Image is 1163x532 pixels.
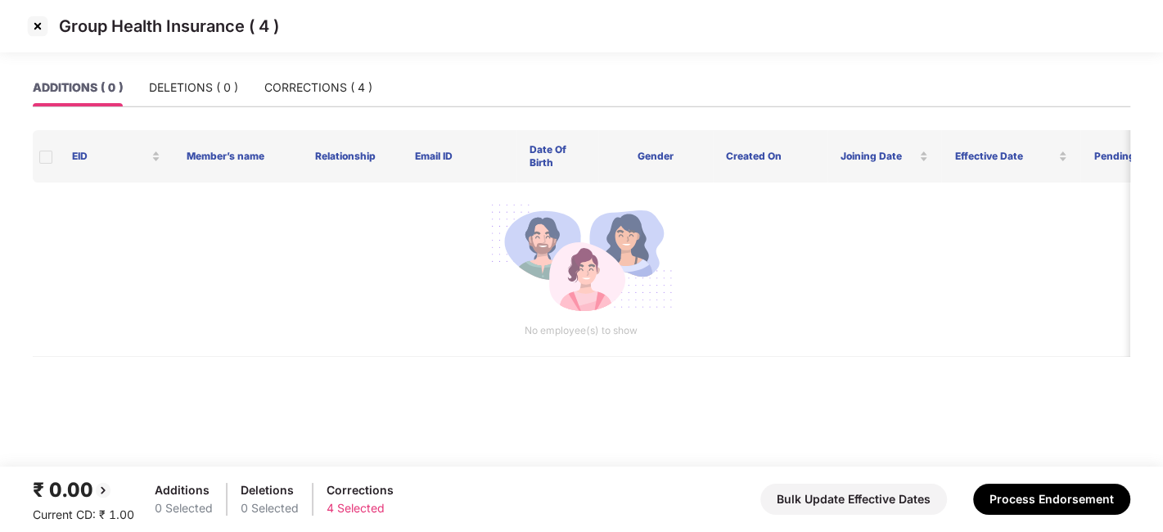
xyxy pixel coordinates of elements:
img: svg+xml;base64,PHN2ZyBpZD0iQ3Jvc3MtMzJ4MzIiIHhtbG5zPSJodHRwOi8vd3d3LnczLm9yZy8yMDAwL3N2ZyIgd2lkdG... [25,13,51,39]
span: Joining Date [841,150,917,163]
th: EID [59,130,174,183]
th: Gender [598,130,713,183]
th: Relationship [288,130,403,183]
span: Current CD: ₹ 1.00 [33,507,134,521]
div: Additions [155,481,213,499]
div: ADDITIONS ( 0 ) [33,79,123,97]
span: EID [72,150,148,163]
div: Corrections [327,481,394,499]
div: 0 Selected [241,499,299,517]
th: Effective Date [941,130,1080,183]
div: DELETIONS ( 0 ) [149,79,238,97]
div: 0 Selected [155,499,213,517]
th: Member’s name [174,130,288,183]
img: svg+xml;base64,PHN2ZyB4bWxucz0iaHR0cDovL3d3dy53My5vcmcvMjAwMC9zdmciIGlkPSJNdWx0aXBsZV9lbXBsb3llZS... [489,196,673,323]
div: Deletions [241,481,299,499]
th: Joining Date [827,130,942,183]
button: Process Endorsement [973,484,1130,515]
th: Email ID [402,130,516,183]
th: Created On [713,130,827,183]
div: 4 Selected [327,499,394,517]
p: Group Health Insurance ( 4 ) [59,16,279,36]
img: svg+xml;base64,PHN2ZyBpZD0iQmFjay0yMHgyMCIgeG1sbnM9Imh0dHA6Ly93d3cudzMub3JnLzIwMDAvc3ZnIiB3aWR0aD... [93,480,113,500]
th: Date Of Birth [516,130,598,183]
div: CORRECTIONS ( 4 ) [264,79,372,97]
div: ₹ 0.00 [33,475,134,506]
button: Bulk Update Effective Dates [760,484,947,515]
p: No employee(s) to show [46,323,1116,339]
span: Effective Date [954,150,1055,163]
